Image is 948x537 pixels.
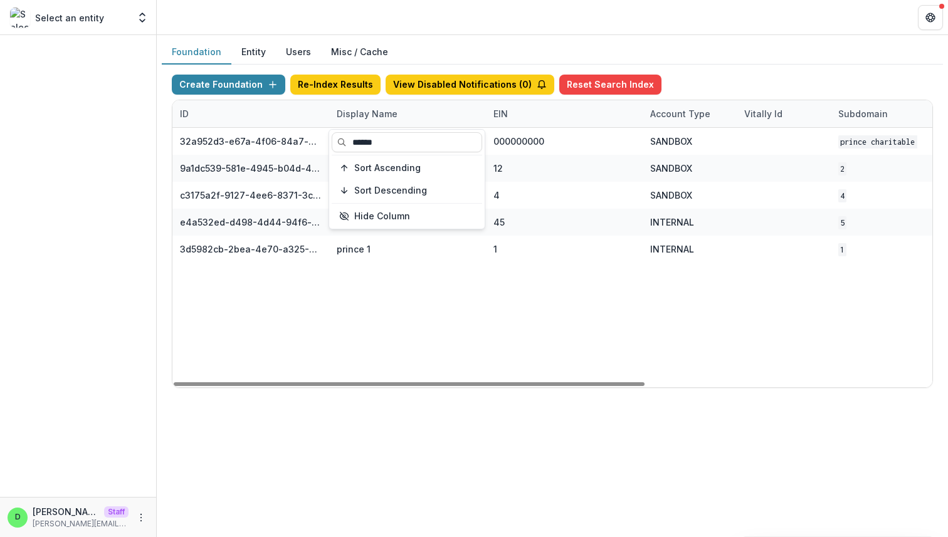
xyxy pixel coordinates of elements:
[231,40,276,65] button: Entity
[172,75,285,95] button: Create Foundation
[918,5,943,30] button: Get Help
[493,216,505,229] div: 45
[737,100,831,127] div: Vitally Id
[650,162,692,175] div: SANDBOX
[838,162,846,175] code: 2
[180,216,322,229] div: e4a532ed-d498-4d44-94f6-c3570777c702
[643,100,737,127] div: Account Type
[838,216,846,229] code: 5
[831,107,895,120] div: Subdomain
[321,40,398,65] button: Misc / Cache
[354,163,421,174] span: Sort Ascending
[180,242,322,256] div: 3d5982cb-2bea-4e70-a325-431066df508b
[559,75,661,95] button: Reset Search Index
[493,162,503,175] div: 12
[33,518,129,529] p: [PERSON_NAME][EMAIL_ADDRESS][DOMAIN_NAME]
[838,243,846,256] code: 1
[486,100,643,127] div: EIN
[650,242,694,256] div: INTERNAL
[332,158,482,178] button: Sort Ascending
[10,8,30,28] img: Select an entity
[737,107,790,120] div: Vitally Id
[290,75,381,95] button: Re-Index Results
[329,100,486,127] div: Display Name
[332,180,482,201] button: Sort Descending
[332,206,482,226] button: Hide Column
[180,189,322,202] div: c3175a2f-9127-4ee6-8371-3c8e7a1350f5
[650,216,694,229] div: INTERNAL
[33,505,99,518] p: [PERSON_NAME]
[643,107,718,120] div: Account Type
[337,242,371,256] div: prince 1
[831,100,925,127] div: Subdomain
[172,100,329,127] div: ID
[104,506,129,518] p: Staff
[493,242,497,256] div: 1
[386,75,554,95] button: View Disabled Notifications (0)
[486,107,515,120] div: EIN
[15,513,21,521] div: Divyansh
[329,107,405,120] div: Display Name
[134,5,151,30] button: Open entity switcher
[162,40,231,65] button: Foundation
[134,510,149,525] button: More
[838,189,846,202] code: 4
[35,11,104,24] p: Select an entity
[172,107,196,120] div: ID
[180,135,322,148] div: 32a952d3-e67a-4f06-84a7-e1815100216c
[354,185,427,196] span: Sort Descending
[276,40,321,65] button: Users
[180,162,322,175] div: 9a1dc539-581e-4945-b04d-43ed92e0b2c8
[493,135,544,148] div: 000000000
[493,189,500,202] div: 4
[650,189,692,202] div: SANDBOX
[650,135,692,148] div: SANDBOX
